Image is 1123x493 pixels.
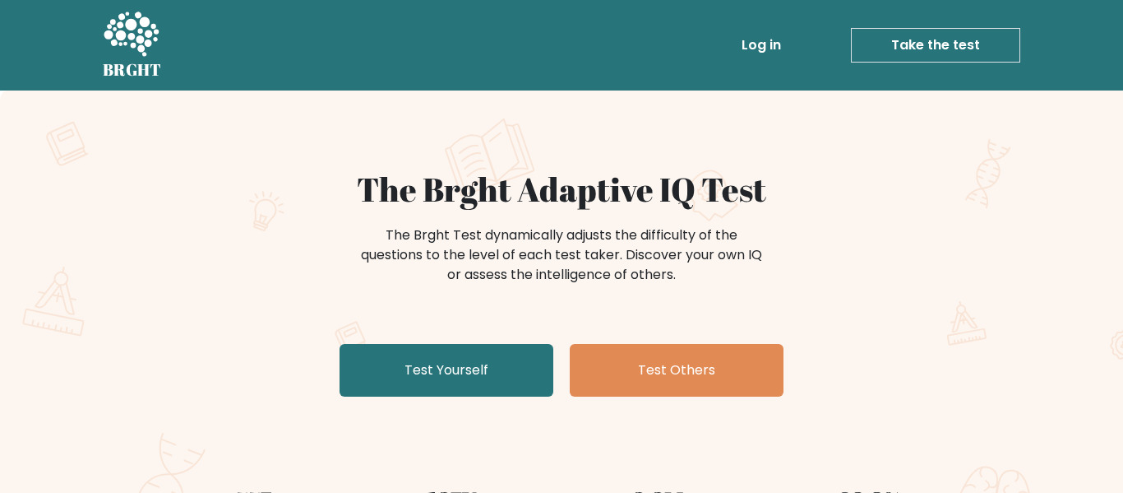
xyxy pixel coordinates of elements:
[103,60,162,80] h5: BRGHT
[160,170,963,209] h1: The Brght Adaptive IQ Test
[340,344,553,397] a: Test Yourself
[570,344,783,397] a: Test Others
[851,28,1020,63] a: Take the test
[735,29,788,62] a: Log in
[103,7,162,84] a: BRGHT
[356,226,767,285] div: The Brght Test dynamically adjusts the difficulty of the questions to the level of each test take...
